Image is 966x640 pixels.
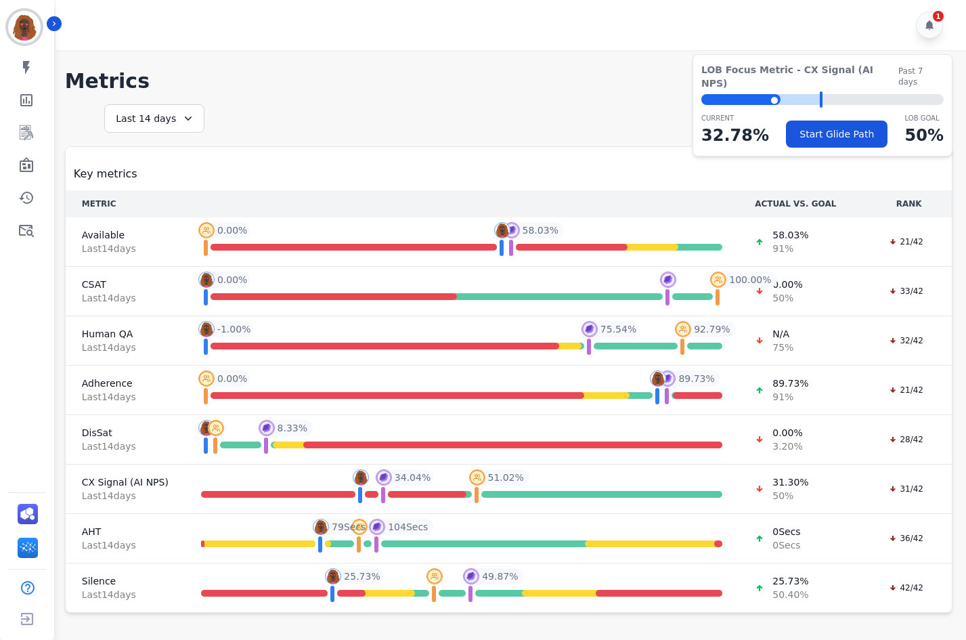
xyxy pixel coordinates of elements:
span: 79 Secs [332,520,366,534]
span: Last 14 day s [82,390,169,404]
span: Adherence [82,377,169,390]
img: profile-pic [463,568,479,584]
span: Past 7 days [898,66,944,87]
span: CX Signal (AI NPS) [82,475,169,489]
span: 92.79 % [694,322,730,336]
span: Last 14 day s [82,489,169,503]
div: 28/42 [882,433,930,446]
span: Last 14 day s [82,242,169,255]
p: 50 % [905,123,944,148]
img: profile-pic [208,420,224,436]
span: 25.73 % [772,574,808,588]
img: profile-pic [198,272,215,288]
div: Last 14 days [104,104,204,133]
img: profile-pic [469,469,485,486]
p: LOB Goal [905,113,944,123]
div: ⬤ [701,94,781,105]
div: 21/42 [882,383,930,397]
img: profile-pic [660,272,676,288]
span: 0.00 % [772,426,802,440]
span: Last 14 day s [82,291,169,305]
img: profile-pic [675,321,691,337]
span: Silence [82,574,169,588]
div: 32/42 [882,334,930,347]
img: profile-pic [504,222,520,238]
span: Last 14 day s [82,588,169,601]
span: 0.00 % [217,223,247,237]
span: 51.02 % [488,471,524,484]
span: N/A [772,327,793,341]
span: 34.04 % [395,471,431,484]
span: 75.54 % [600,322,636,336]
div: 1 [933,11,944,22]
img: profile-pic [659,370,676,387]
img: profile-pic [710,272,726,288]
span: 50 % [772,489,808,503]
span: 58.03 % [523,223,558,237]
span: AHT [82,525,169,538]
img: profile-pic [198,321,215,337]
span: Human QA [82,327,169,341]
img: profile-pic [494,222,510,238]
span: 25.73 % [344,570,380,583]
span: Last 14 day s [82,538,169,552]
span: 31.30 % [772,475,808,489]
span: 50 % [772,291,802,305]
span: CSAT [82,278,169,291]
img: profile-pic [369,519,385,535]
span: LOB Focus Metric - CX Signal (AI NPS) [701,63,898,90]
span: 89.73 % [678,372,714,385]
img: profile-pic [426,568,443,584]
img: profile-pic [198,370,215,387]
div: 42/42 [882,581,930,595]
span: Last 14 day s [82,440,169,453]
span: Last 14 day s [82,341,169,354]
span: 0 Secs [772,525,800,538]
span: 50.40 % [772,588,808,601]
th: ACTUAL VS. GOAL [739,190,866,217]
img: profile-pic [198,222,215,238]
img: profile-pic [581,321,598,337]
p: CURRENT [701,113,769,123]
span: -1.00 % [217,322,251,336]
div: 21/42 [882,235,930,249]
span: 0.00 % [217,273,247,286]
th: RANK [866,190,952,217]
span: DisSat [82,426,169,440]
span: 100.00 % [729,273,771,286]
img: profile-pic [351,519,368,535]
div: 36/42 [882,532,930,545]
span: Key metrics [74,166,137,182]
span: 91 % [772,390,808,404]
img: profile-pic [198,420,215,436]
img: profile-pic [259,420,275,436]
img: profile-pic [313,519,329,535]
img: profile-pic [353,469,369,486]
span: 58.03 % [772,228,808,242]
span: 0.00 % [772,278,802,291]
p: 32.78 % [701,123,769,148]
div: 33/42 [882,284,930,298]
img: profile-pic [325,568,341,584]
span: 0 Secs [772,538,800,552]
span: Available [82,228,169,242]
img: profile-pic [650,370,666,387]
span: 91 % [772,242,808,255]
div: 31/42 [882,482,930,496]
span: 89.73 % [772,377,808,390]
span: 0.00 % [217,372,247,385]
span: 3.20 % [772,440,802,453]
span: 104 Secs [388,520,428,534]
button: Start Glide Path [786,121,887,148]
img: Bordered avatar [8,11,41,43]
th: METRIC [66,190,185,217]
span: 75 % [772,341,793,354]
span: 49.87 % [482,570,518,583]
img: profile-pic [376,469,392,486]
h1: Metrics [65,69,952,93]
span: 8.33 % [278,421,307,435]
